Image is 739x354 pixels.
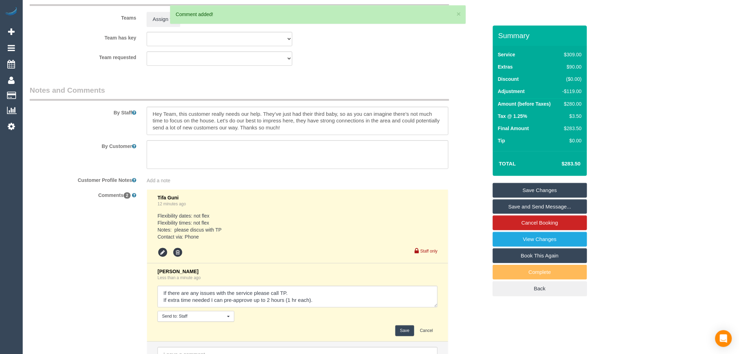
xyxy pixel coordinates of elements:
[162,313,225,319] span: Send to: Staff
[420,249,438,254] small: Staff only
[493,248,587,263] a: Book This Again
[416,325,438,336] button: Cancel
[498,113,527,120] label: Tax @ 1.25%
[498,51,515,58] label: Service
[560,88,582,95] div: -$119.00
[147,12,180,27] button: Assign to
[24,107,141,116] label: By Staff
[560,137,582,144] div: $0.00
[4,7,18,17] img: Automaid Logo
[560,100,582,107] div: $280.00
[499,161,516,167] strong: Total
[498,63,513,70] label: Extras
[158,212,438,240] pre: Flexibility dates: not flex Flexibility times: not flex Notes: please discus with TP Contact via:...
[158,195,178,200] span: Tifa Guni
[498,137,505,144] label: Tip
[24,140,141,150] label: By Customer
[498,88,525,95] label: Adjustment
[493,281,587,296] a: Back
[493,232,587,247] a: View Changes
[24,174,141,184] label: Customer Profile Notes
[493,215,587,230] a: Cancel Booking
[124,192,131,199] span: 2
[493,183,587,198] a: Save Changes
[24,189,141,199] label: Comments
[560,76,582,83] div: ($0.00)
[493,199,587,214] a: Save and Send Message...
[560,113,582,120] div: $3.50
[715,330,732,347] div: Open Intercom Messenger
[498,31,584,40] h3: Summary
[24,32,141,41] label: Team has key
[158,269,198,274] span: [PERSON_NAME]
[30,85,449,101] legend: Notes and Comments
[158,201,186,206] a: 12 minutes ago
[498,100,551,107] label: Amount (before Taxes)
[560,125,582,132] div: $283.50
[176,11,460,18] div: Comment added!
[24,12,141,21] label: Teams
[24,51,141,61] label: Team requested
[158,311,234,322] button: Send to: Staff
[395,325,414,336] button: Save
[456,10,461,17] button: ×
[560,63,582,70] div: $90.00
[498,125,529,132] label: Final Amount
[560,51,582,58] div: $309.00
[147,178,170,183] span: Add a note
[541,161,580,167] h4: $283.50
[158,275,201,280] a: Less than a minute ago
[498,76,519,83] label: Discount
